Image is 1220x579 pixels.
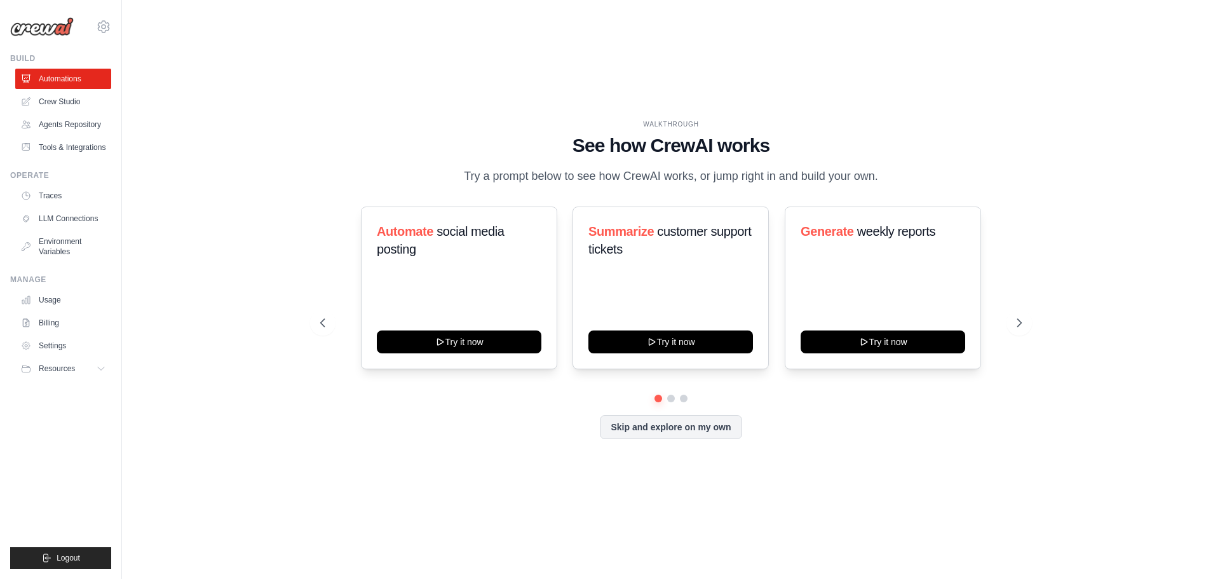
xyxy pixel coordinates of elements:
[15,290,111,310] a: Usage
[320,134,1022,157] h1: See how CrewAI works
[39,364,75,374] span: Resources
[377,330,541,353] button: Try it now
[857,224,935,238] span: weekly reports
[15,92,111,112] a: Crew Studio
[57,553,80,563] span: Logout
[15,114,111,135] a: Agents Repository
[457,167,884,186] p: Try a prompt below to see how CrewAI works, or jump right in and build your own.
[588,224,751,256] span: customer support tickets
[15,69,111,89] a: Automations
[10,547,111,569] button: Logout
[15,313,111,333] a: Billing
[10,275,111,285] div: Manage
[588,330,753,353] button: Try it now
[10,53,111,64] div: Build
[15,358,111,379] button: Resources
[377,224,505,256] span: social media posting
[15,231,111,262] a: Environment Variables
[15,137,111,158] a: Tools & Integrations
[801,330,965,353] button: Try it now
[10,170,111,181] div: Operate
[801,224,854,238] span: Generate
[320,119,1022,129] div: WALKTHROUGH
[15,336,111,356] a: Settings
[600,415,742,439] button: Skip and explore on my own
[15,186,111,206] a: Traces
[377,224,433,238] span: Automate
[10,17,74,36] img: Logo
[588,224,654,238] span: Summarize
[15,208,111,229] a: LLM Connections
